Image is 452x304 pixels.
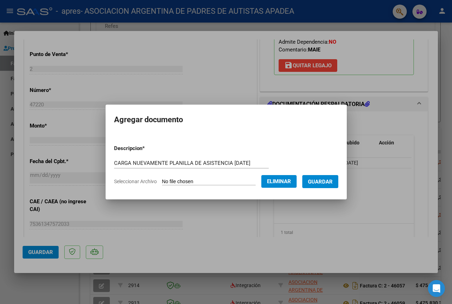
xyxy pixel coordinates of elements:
[302,175,338,188] button: Guardar
[261,175,297,188] button: Eliminar
[428,280,445,297] div: Open Intercom Messenger
[308,179,333,185] span: Guardar
[114,113,338,126] h2: Agregar documento
[114,179,157,184] span: Seleccionar Archivo
[267,178,291,185] span: Eliminar
[114,144,182,153] p: Descripcion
